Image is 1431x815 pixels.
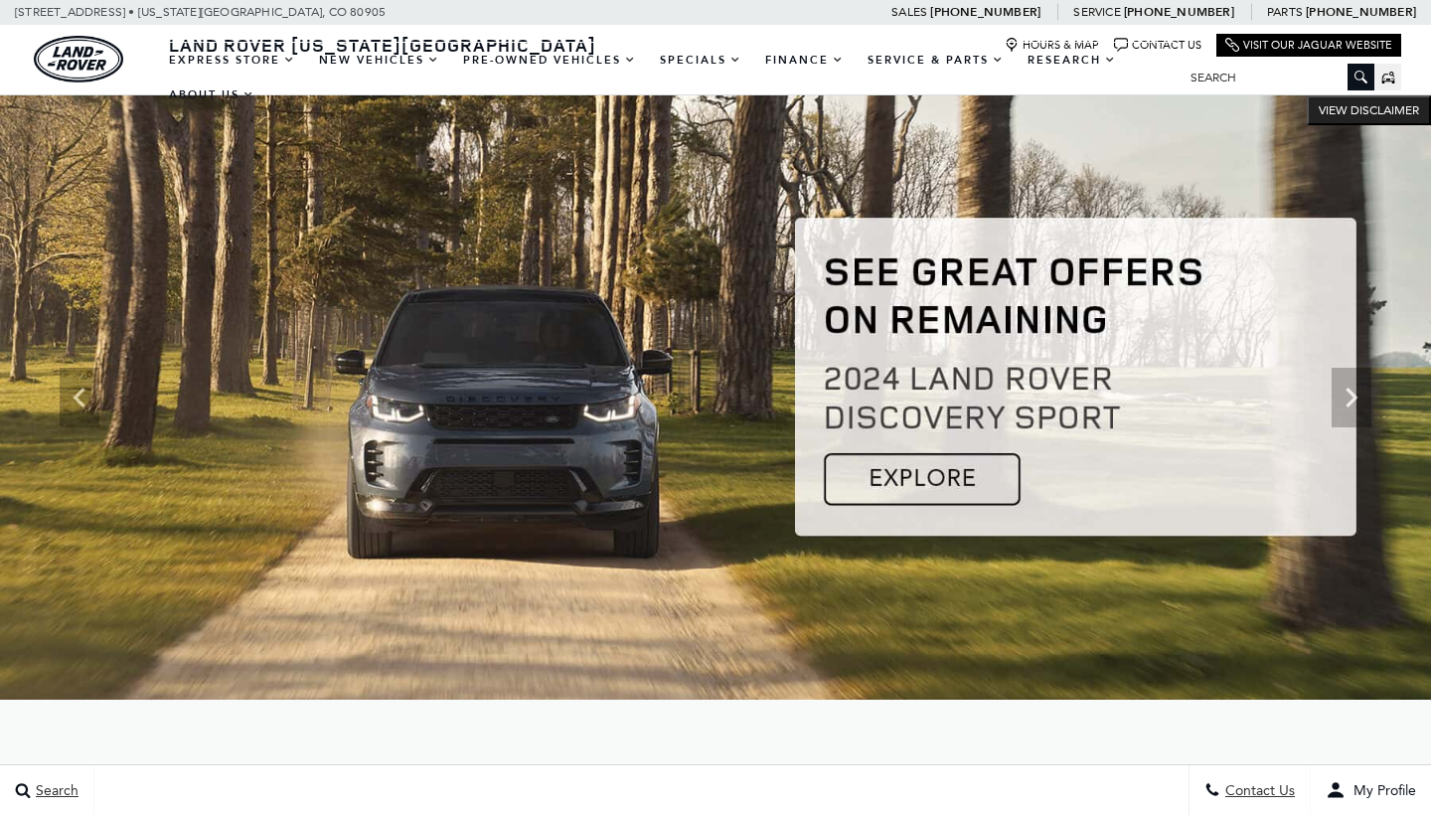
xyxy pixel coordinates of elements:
a: land-rover [34,36,123,82]
span: Parts [1267,5,1303,19]
span: Contact Us [1220,782,1295,799]
a: [PHONE_NUMBER] [930,4,1040,20]
span: Sales [891,5,927,19]
a: [PHONE_NUMBER] [1306,4,1416,20]
button: VIEW DISCLAIMER [1307,95,1431,125]
a: Specials [648,43,753,78]
img: Land Rover [34,36,123,82]
span: My Profile [1346,782,1416,799]
button: user-profile-menu [1311,765,1431,815]
a: EXPRESS STORE [157,43,307,78]
span: Service [1073,5,1120,19]
a: New Vehicles [307,43,451,78]
a: Land Rover [US_STATE][GEOGRAPHIC_DATA] [157,33,608,57]
a: Pre-Owned Vehicles [451,43,648,78]
a: Finance [753,43,856,78]
nav: Main Navigation [157,43,1176,112]
a: Service & Parts [856,43,1016,78]
input: Search [1176,66,1374,89]
a: [STREET_ADDRESS] • [US_STATE][GEOGRAPHIC_DATA], CO 80905 [15,5,386,19]
a: Research [1016,43,1128,78]
a: Hours & Map [1005,38,1099,53]
span: Land Rover [US_STATE][GEOGRAPHIC_DATA] [169,33,596,57]
a: Visit Our Jaguar Website [1225,38,1392,53]
span: VIEW DISCLAIMER [1319,102,1419,118]
a: Contact Us [1114,38,1201,53]
span: Search [31,782,79,799]
a: [PHONE_NUMBER] [1124,4,1234,20]
a: About Us [157,78,266,112]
